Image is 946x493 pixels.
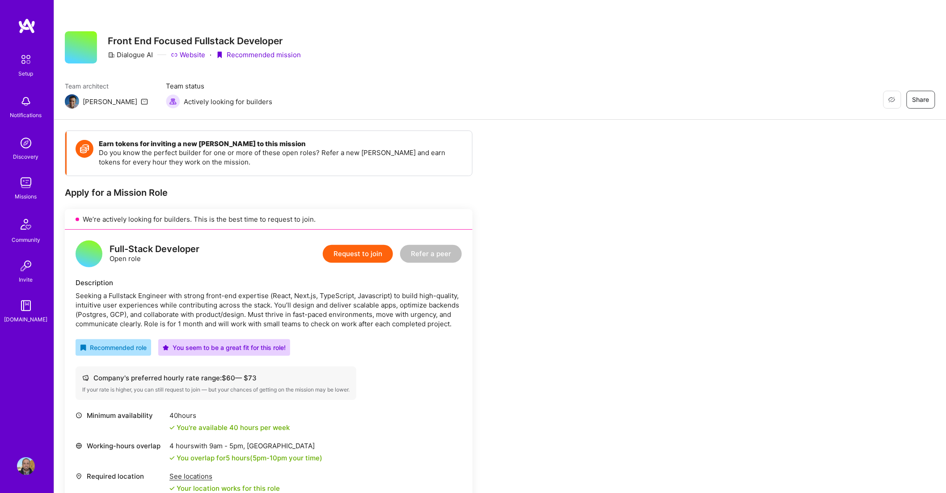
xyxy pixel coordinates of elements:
div: You seem to be a great fit for this role! [163,343,286,352]
img: Actively looking for builders [166,94,180,109]
div: Company's preferred hourly rate range: $ 60 — $ 73 [82,373,350,383]
p: Do you know the perfect builder for one or more of these open roles? Refer a new [PERSON_NAME] an... [99,148,463,167]
button: Share [907,91,935,109]
i: icon Location [76,473,82,480]
span: Team status [166,81,272,91]
button: Refer a peer [400,245,462,263]
i: icon Clock [76,412,82,419]
img: logo [18,18,36,34]
div: Community [12,235,40,244]
div: Description [76,278,462,287]
span: Team architect [65,81,148,91]
div: Invite [19,275,33,284]
span: Share [912,95,929,104]
i: icon Check [169,455,175,461]
a: Website [171,50,205,59]
div: We’re actively looking for builders. This is the best time to request to join. [65,209,473,230]
div: Minimum availability [76,411,165,420]
div: Discovery [13,152,39,161]
img: bell [17,93,35,110]
div: If your rate is higher, you can still request to join — but your chances of getting on the missio... [82,386,350,393]
img: discovery [17,134,35,152]
span: 9am - 5pm , [207,442,247,450]
div: Recommended mission [216,50,301,59]
div: Apply for a Mission Role [65,187,473,198]
img: guide book [17,297,35,315]
img: teamwork [17,174,35,192]
div: · [210,50,211,59]
div: 40 hours [169,411,290,420]
span: 5pm - 10pm [253,454,287,462]
div: Notifications [10,110,42,120]
div: Dialogue AI [108,50,153,59]
img: Team Architect [65,94,79,109]
div: Seeking a Fullstack Engineer with strong front-end expertise (React, Next.js, TypeScript, Javascr... [76,291,462,329]
i: icon Mail [141,98,148,105]
i: icon Cash [82,375,89,381]
a: User Avatar [15,457,37,475]
div: 4 hours with [GEOGRAPHIC_DATA] [169,441,322,451]
img: Token icon [76,140,93,158]
div: Recommended role [80,343,147,352]
img: Community [15,214,37,235]
span: Actively looking for builders [184,97,272,106]
div: You overlap for 5 hours ( your time) [177,453,322,463]
img: setup [17,50,35,69]
div: Full-Stack Developer [110,244,199,254]
div: Setup [19,69,34,78]
div: Working-hours overlap [76,441,165,451]
div: Missions [15,192,37,201]
div: See locations [169,472,280,481]
h3: Front End Focused Fullstack Developer [108,35,301,46]
i: icon EyeClosed [888,96,895,103]
i: icon RecommendedBadge [80,345,86,351]
i: icon Check [169,486,175,491]
div: Required location [76,472,165,481]
div: You're available 40 hours per week [169,423,290,432]
i: icon World [76,442,82,449]
i: icon PurpleStar [163,345,169,351]
button: Request to join [323,245,393,263]
i: icon CompanyGray [108,51,115,59]
img: Invite [17,257,35,275]
div: [PERSON_NAME] [83,97,137,106]
h4: Earn tokens for inviting a new [PERSON_NAME] to this mission [99,140,463,148]
div: Open role [110,244,199,263]
i: icon PurpleRibbon [216,51,223,59]
div: [DOMAIN_NAME] [4,315,48,324]
i: icon Check [169,425,175,430]
div: Your location works for this role [169,484,280,493]
img: User Avatar [17,457,35,475]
